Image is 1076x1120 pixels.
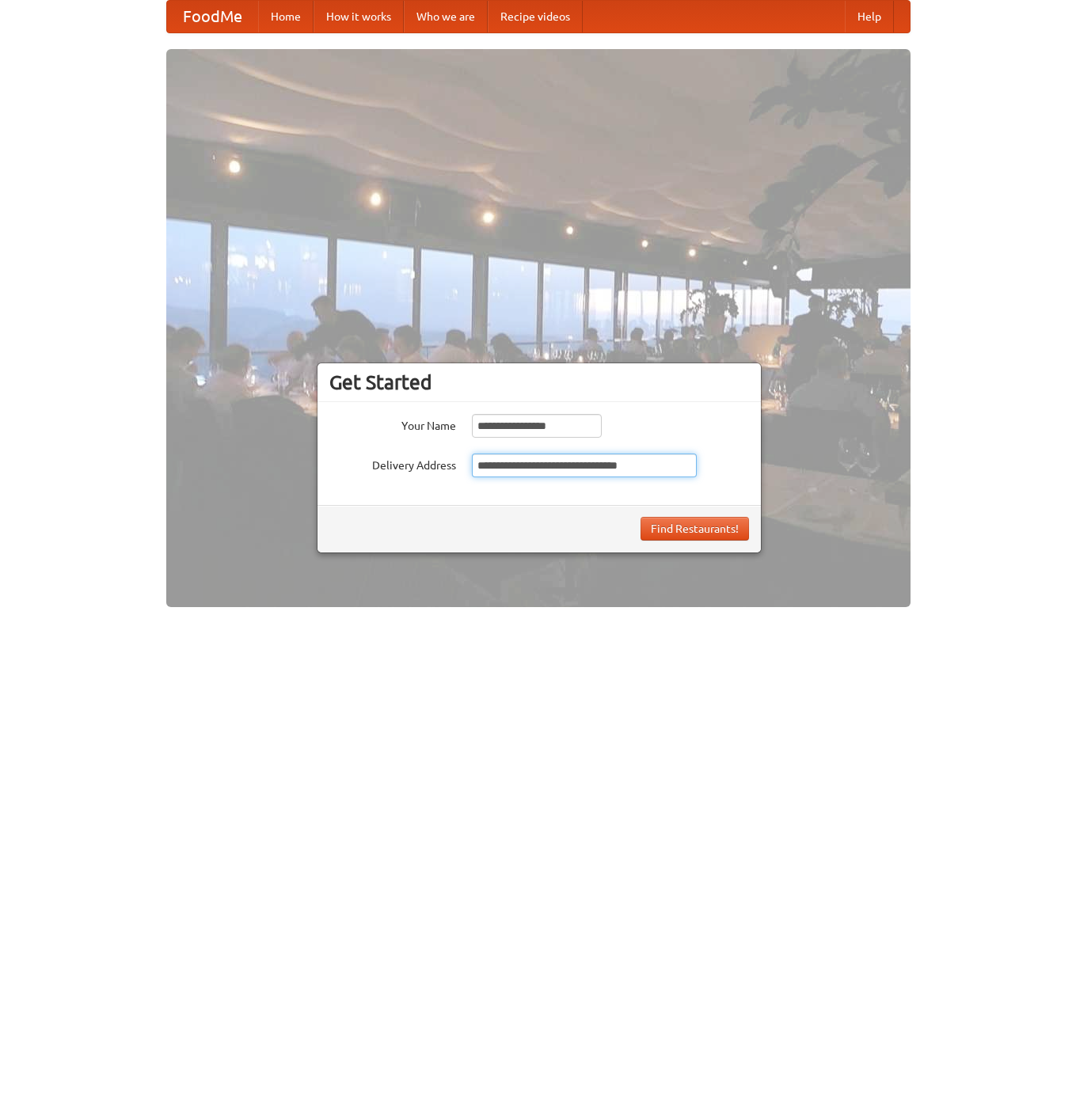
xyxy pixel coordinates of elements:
a: Who we are [404,1,488,32]
label: Delivery Address [329,454,456,473]
a: Home [258,1,314,32]
a: FoodMe [167,1,258,32]
label: Your Name [329,414,456,434]
a: Help [845,1,894,32]
button: Find Restaurants! [641,517,749,541]
h3: Get Started [329,370,749,394]
a: How it works [314,1,404,32]
a: Recipe videos [488,1,583,32]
